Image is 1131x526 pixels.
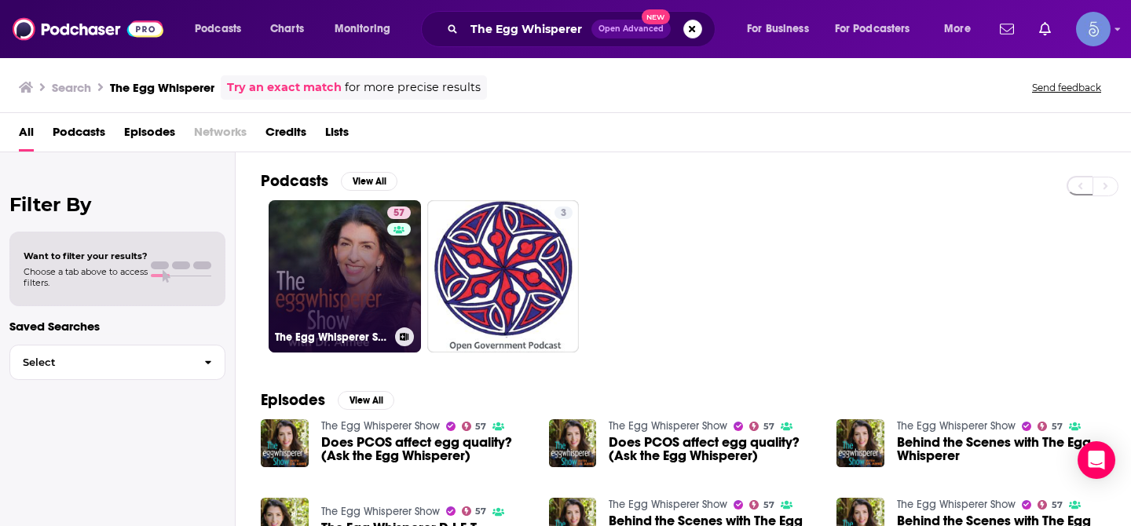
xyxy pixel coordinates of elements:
[1027,81,1106,94] button: Send feedback
[321,505,440,518] a: The Egg Whisperer Show
[338,391,394,410] button: View All
[825,16,933,42] button: open menu
[1038,422,1063,431] a: 57
[260,16,313,42] a: Charts
[747,18,809,40] span: For Business
[598,25,664,33] span: Open Advanced
[994,16,1020,42] a: Show notifications dropdown
[944,18,971,40] span: More
[335,18,390,40] span: Monitoring
[897,498,1016,511] a: The Egg Whisperer Show
[897,436,1106,462] a: Behind the Scenes with The Egg Whisperer
[195,18,241,40] span: Podcasts
[1078,441,1115,479] div: Open Intercom Messenger
[749,500,774,510] a: 57
[269,200,421,352] a: 57The Egg Whisperer Show
[427,200,580,352] a: 3
[475,423,486,430] span: 57
[325,119,349,152] a: Lists
[321,419,440,433] a: The Egg Whisperer Show
[642,9,670,24] span: New
[561,206,566,221] span: 3
[462,422,487,431] a: 57
[933,16,990,42] button: open menu
[836,419,884,467] img: Behind the Scenes with The Egg Whisperer
[549,419,597,467] img: Does PCOS affect egg quality? (Ask the Egg Whisperer)
[53,119,105,152] a: Podcasts
[835,18,910,40] span: For Podcasters
[462,506,487,516] a: 57
[393,206,404,221] span: 57
[387,206,411,219] a: 57
[9,319,225,334] p: Saved Searches
[763,502,774,509] span: 57
[591,20,671,38] button: Open AdvancedNew
[1076,12,1111,46] img: User Profile
[555,206,573,219] a: 3
[110,80,214,95] h3: The Egg Whisperer
[1038,500,1063,510] a: 57
[749,422,774,431] a: 57
[897,419,1016,433] a: The Egg Whisperer Show
[1076,12,1111,46] span: Logged in as Spiral5-G1
[265,119,306,152] a: Credits
[1033,16,1057,42] a: Show notifications dropdown
[324,16,411,42] button: open menu
[763,423,774,430] span: 57
[9,193,225,216] h2: Filter By
[1076,12,1111,46] button: Show profile menu
[24,250,148,261] span: Want to filter your results?
[609,436,818,462] a: Does PCOS affect egg quality? (Ask the Egg Whisperer)
[19,119,34,152] a: All
[184,16,262,42] button: open menu
[736,16,829,42] button: open menu
[9,345,225,380] button: Select
[341,172,397,191] button: View All
[124,119,175,152] a: Episodes
[1052,502,1063,509] span: 57
[464,16,591,42] input: Search podcasts, credits, & more...
[1052,423,1063,430] span: 57
[52,80,91,95] h3: Search
[436,11,730,47] div: Search podcasts, credits, & more...
[10,357,192,367] span: Select
[227,79,342,97] a: Try an exact match
[609,498,727,511] a: The Egg Whisperer Show
[24,266,148,288] span: Choose a tab above to access filters.
[475,508,486,515] span: 57
[261,390,325,410] h2: Episodes
[345,79,481,97] span: for more precise results
[321,436,530,462] a: Does PCOS affect egg quality? (Ask the Egg Whisperer)
[261,419,309,467] img: Does PCOS affect egg quality? (Ask the Egg Whisperer)
[275,331,389,344] h3: The Egg Whisperer Show
[261,171,397,191] a: PodcastsView All
[194,119,247,152] span: Networks
[609,419,727,433] a: The Egg Whisperer Show
[270,18,304,40] span: Charts
[261,390,394,410] a: EpisodesView All
[13,14,163,44] img: Podchaser - Follow, Share and Rate Podcasts
[261,171,328,191] h2: Podcasts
